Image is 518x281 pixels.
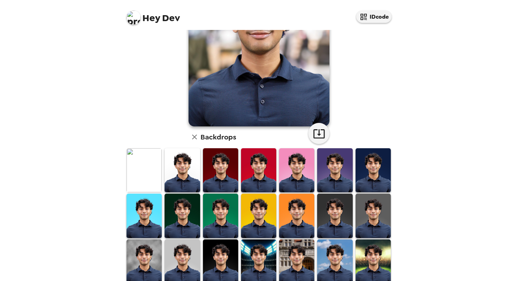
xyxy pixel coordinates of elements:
[127,148,162,192] img: Original
[142,12,160,24] span: Hey
[127,7,180,23] span: Dev
[201,131,236,143] h6: Backdrops
[356,11,391,23] button: IDcode
[127,11,141,25] img: profile pic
